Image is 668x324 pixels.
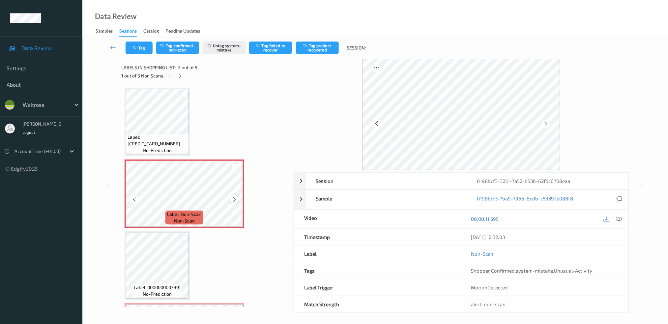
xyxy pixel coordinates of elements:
[347,44,366,51] span: Session:
[126,42,153,54] button: Tag
[471,250,494,257] a: Non-Scan
[167,211,202,218] span: Label: Non-Scan
[203,42,246,54] button: Untag system-mistake
[471,268,593,274] span: , ,
[128,134,187,147] span: Label: [CREDIT_CARD_NUMBER]
[461,279,628,296] div: MotionDetected
[471,234,619,240] div: [DATE] 12:32:03
[471,301,619,308] div: alert-non-scan
[516,268,553,274] span: system-mistake
[121,72,289,80] div: 1 out of 3 Non Scans
[477,195,573,204] a: 0198bcf3-7ba9-7966-8edb-c5d392e088f8
[156,42,199,54] button: Tag confirmed-non-scan
[121,64,176,71] span: Labels in shopping list:
[471,216,499,222] a: 00:00:11.595
[165,27,207,36] a: Pending Updates
[96,27,119,36] a: Samples
[294,229,461,245] div: Timestamp
[165,28,200,36] div: Pending Updates
[294,296,461,312] div: Match Strength
[143,291,172,297] span: no-prediction
[178,64,197,71] span: 2 out of 5
[134,284,181,291] span: Label: 0000000003391
[294,210,461,228] div: Video
[471,268,515,274] span: Shopper Confirmed
[119,27,143,37] a: Sessions
[119,28,137,37] div: Sessions
[143,147,172,154] span: no-prediction
[294,279,461,296] div: Label Trigger
[95,13,136,20] div: Data Review
[294,246,461,262] div: Label
[306,173,467,189] div: Session
[467,173,628,189] div: 0198bcf3-3251-7a52-b536-62f5c6708eaa
[554,268,593,274] span: Unusual-Activity
[294,190,629,209] div: Sample0198bcf3-7ba9-7966-8edb-c5d392e088f8
[143,28,159,36] div: Catalog
[296,42,339,54] button: Tag product recovered
[143,27,165,36] a: Catalog
[96,28,113,36] div: Samples
[249,42,292,54] button: Tag failed to recover
[306,190,467,209] div: Sample
[294,262,461,279] div: Tags
[294,172,629,190] div: Session0198bcf3-3251-7a52-b536-62f5c6708eaa
[174,218,195,224] span: non-scan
